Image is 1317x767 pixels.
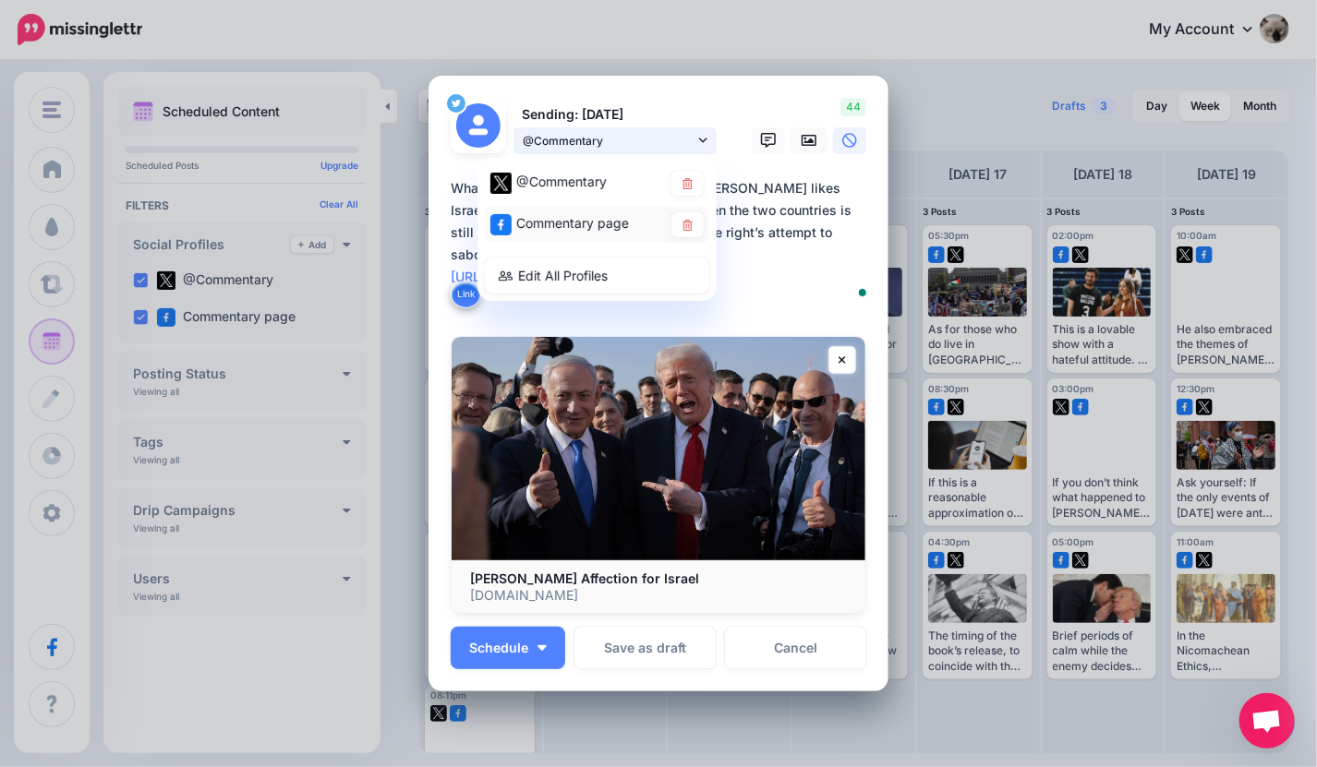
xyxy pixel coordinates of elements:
span: Commentary page [516,215,629,231]
textarea: To enrich screen reader interactions, please activate Accessibility in Grammarly extension settings [451,177,876,310]
a: Cancel [725,627,866,669]
span: 44 [840,98,866,116]
img: Trump’s Affection for Israel [452,337,865,561]
img: arrow-down-white.png [538,645,547,651]
button: Link [451,281,481,308]
span: @Commentary [516,174,607,189]
span: Schedule [469,641,528,654]
a: @Commentary [514,127,717,154]
img: facebook-square.png [490,213,512,234]
img: user_default_image.png [456,103,501,148]
a: Edit All Profiles [485,258,709,294]
span: @Commentary [523,131,695,150]
button: Schedule [451,627,565,669]
b: [PERSON_NAME] Affection for Israel [470,570,699,586]
button: Save as draft [574,627,716,669]
div: What this past year has revealed is that [PERSON_NAME] likes Israel. That the special relationshi... [451,177,876,288]
img: twitter-square.png [490,172,512,193]
p: [DOMAIN_NAME] [470,587,847,604]
p: Sending: [DATE] [514,104,717,126]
